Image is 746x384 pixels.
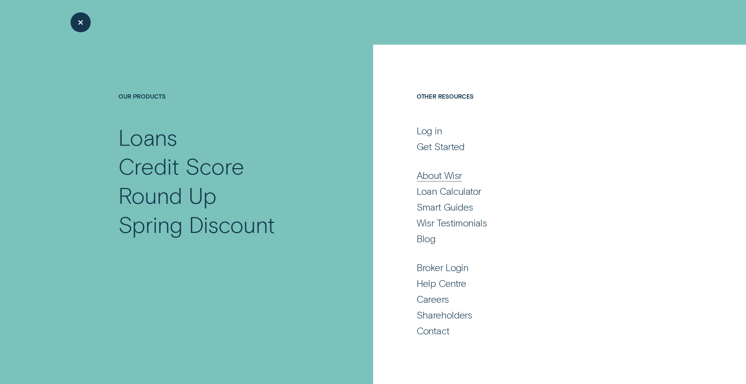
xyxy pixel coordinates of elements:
[417,309,472,321] div: Shareholders
[417,185,481,197] div: Loan Calculator
[118,151,244,181] div: Credit Score
[118,123,177,152] div: Loans
[118,210,326,239] a: Spring Discount
[417,169,462,181] div: About Wisr
[417,261,469,273] div: Broker Login
[417,185,627,197] a: Loan Calculator
[417,277,466,289] div: Help Centre
[417,261,627,273] a: Broker Login
[417,232,627,244] a: Blog
[417,169,627,181] a: About Wisr
[417,217,487,229] div: Wisr Testimonials
[118,181,216,210] div: Round Up
[417,324,627,337] a: Contact
[71,12,91,33] button: Close Menu
[417,140,627,152] a: Get Started
[417,217,627,229] a: Wisr Testimonials
[417,232,436,244] div: Blog
[118,92,326,123] h4: Our Products
[417,324,450,337] div: Contact
[417,124,627,136] a: Log in
[417,140,465,152] div: Get Started
[417,201,473,213] div: Smart Guides
[417,293,627,305] a: Careers
[417,92,627,123] h4: Other Resources
[417,309,627,321] a: Shareholders
[118,151,326,181] a: Credit Score
[118,181,326,210] a: Round Up
[417,201,627,213] a: Smart Guides
[417,293,449,305] div: Careers
[417,277,627,289] a: Help Centre
[118,123,326,152] a: Loans
[417,124,442,136] div: Log in
[118,210,275,239] div: Spring Discount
